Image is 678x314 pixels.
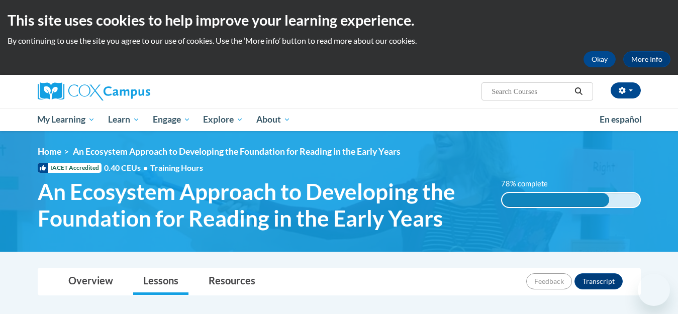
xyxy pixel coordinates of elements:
[197,108,250,131] a: Explore
[574,273,623,289] button: Transcript
[502,193,609,207] div: 78% complete
[102,108,146,131] a: Learn
[491,85,571,97] input: Search Courses
[23,108,656,131] div: Main menu
[104,162,150,173] span: 0.40 CEUs
[31,108,102,131] a: My Learning
[250,108,297,131] a: About
[143,163,148,172] span: •
[38,82,229,100] a: Cox Campus
[73,146,401,157] span: An Ecosystem Approach to Developing the Foundation for Reading in the Early Years
[38,82,150,100] img: Cox Campus
[37,114,95,126] span: My Learning
[108,114,140,126] span: Learn
[256,114,290,126] span: About
[133,268,188,295] a: Lessons
[623,51,670,67] a: More Info
[638,274,670,306] iframe: Button to launch messaging window
[199,268,265,295] a: Resources
[611,82,641,98] button: Account Settings
[600,114,642,125] span: En español
[38,163,102,173] span: IACET Accredited
[584,51,616,67] button: Okay
[501,178,559,189] label: 78% complete
[153,114,190,126] span: Engage
[571,85,586,97] button: Search
[38,146,61,157] a: Home
[8,35,670,46] p: By continuing to use the site you agree to our use of cookies. Use the ‘More info’ button to read...
[593,109,648,130] a: En español
[203,114,243,126] span: Explore
[150,163,203,172] span: Training Hours
[526,273,572,289] button: Feedback
[8,10,670,30] h2: This site uses cookies to help improve your learning experience.
[146,108,197,131] a: Engage
[38,178,487,232] span: An Ecosystem Approach to Developing the Foundation for Reading in the Early Years
[58,268,123,295] a: Overview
